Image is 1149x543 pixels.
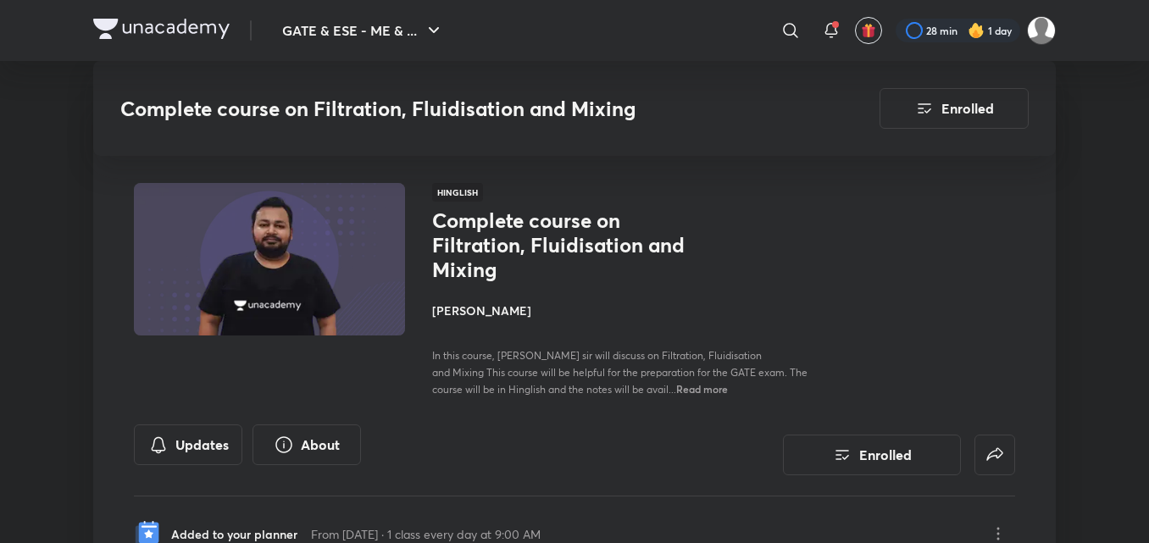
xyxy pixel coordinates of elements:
a: Company Logo [93,19,230,43]
img: Thumbnail [131,181,408,337]
button: Updates [134,424,242,465]
button: GATE & ESE - ME & ... [272,14,454,47]
span: Hinglish [432,183,483,202]
h1: Complete course on Filtration, Fluidisation and Mixing [432,208,709,281]
h4: [PERSON_NAME] [432,302,812,319]
button: avatar [855,17,882,44]
button: false [974,435,1015,475]
button: Enrolled [783,435,961,475]
img: avatar [861,23,876,38]
button: About [253,424,361,465]
img: Company Logo [93,19,230,39]
button: Enrolled [880,88,1029,129]
p: From [DATE] · 1 class every day at 9:00 AM [311,525,541,543]
span: Read more [676,382,728,396]
img: pradhap B [1027,16,1056,45]
img: streak [968,22,985,39]
p: Added to your planner [171,525,297,543]
h3: Complete course on Filtration, Fluidisation and Mixing [120,97,784,121]
span: In this course, [PERSON_NAME] sir will discuss on Filtration, Fluidisation and Mixing This course... [432,349,808,396]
